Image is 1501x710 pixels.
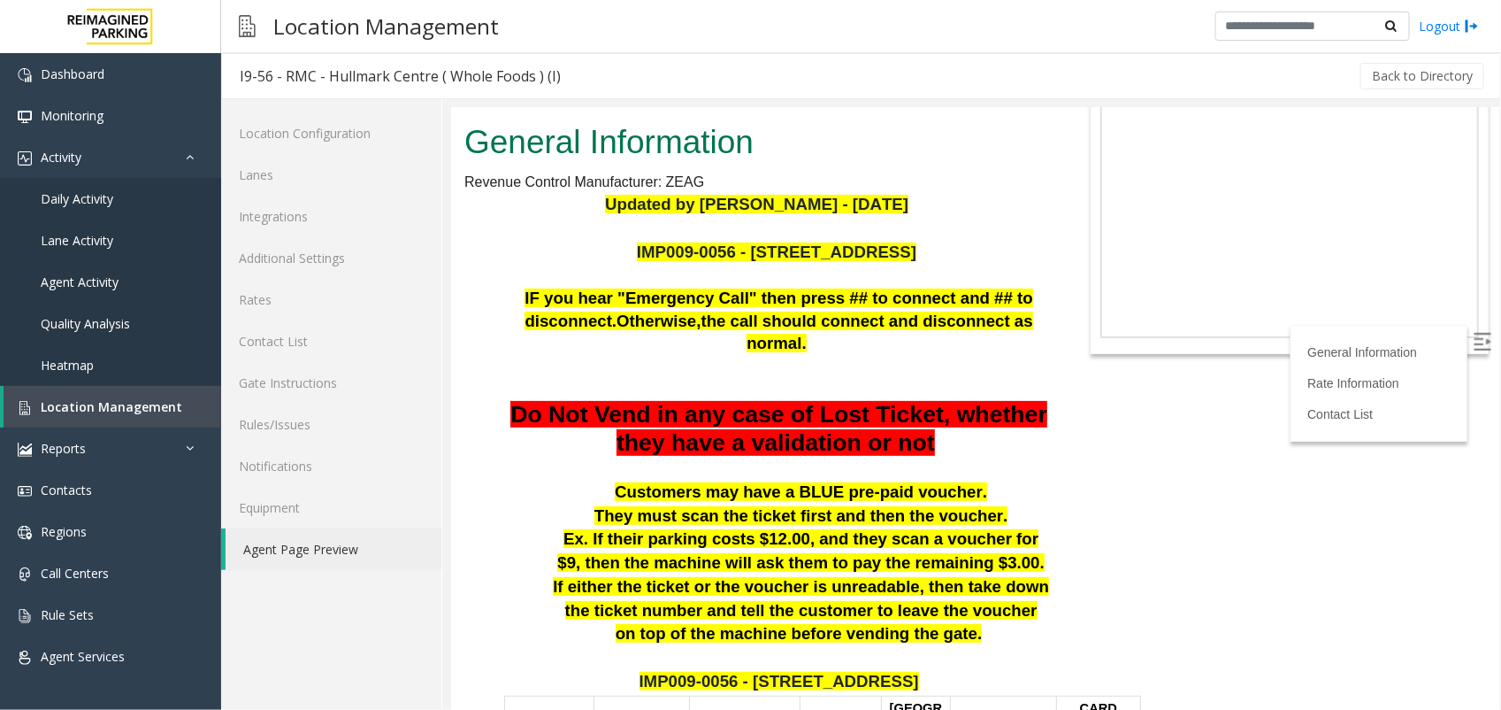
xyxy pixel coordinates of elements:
span: Do Not Vend in any case of Lost Ticket, whether they have a validation or not [59,293,596,348]
a: Integrations [221,196,441,237]
span: IMP009-0056 - [STREET_ADDRESS] [188,564,468,583]
img: 'icon' [18,68,32,82]
span: Quality Analysis [41,315,130,332]
img: 'icon' [18,609,32,623]
span: the call should connect and disconnect as normal. [250,204,582,245]
img: 'icon' [18,443,32,457]
span: Call Centers [41,565,109,582]
img: 'icon' [18,651,32,665]
a: Gate Instructions [221,362,441,404]
a: General Information [856,237,966,251]
a: Agent Page Preview [226,529,441,570]
a: Location Management [4,386,221,428]
a: Equipment [221,487,441,529]
a: Additional Settings [221,237,441,279]
img: Open/Close Sidebar Menu [1022,225,1040,243]
a: Rate Information [856,268,948,282]
img: logout [1465,17,1479,35]
a: Rates [221,279,441,320]
span: If either the ticket or the voucher is unreadable, then take down the ticket number and tell the ... [102,469,598,535]
span: IMP009-0056 - [STREET_ADDRESS] [186,135,465,153]
a: Location Configuration [221,112,441,154]
span: Contacts [41,482,92,498]
span: Updated by [PERSON_NAME] - [DATE] [154,87,457,105]
img: 'icon' [18,526,32,540]
div: I9-56 - RMC - Hullmark Centre ( Whole Foods ) (I) [240,65,561,88]
a: Logout [1419,17,1479,35]
span: IF you hear "Emergency Call" then press ## to connect and ## to disconnect. [73,181,581,222]
span: Agent Activity [41,274,119,290]
img: pageIcon [239,4,256,48]
a: Contact List [221,320,441,362]
img: 'icon' [18,401,32,415]
a: Notifications [221,445,441,487]
img: 'icon' [18,567,32,582]
a: Lanes [221,154,441,196]
span: Otherwise, [165,204,249,222]
button: Back to Directory [1360,63,1484,89]
span: Heatmap [41,357,94,374]
span: Dashboard [41,66,104,82]
span: Customers may have a BLUE pre-paid voucher. [164,374,536,393]
a: Contact List [856,299,922,313]
span: Regions [41,523,87,540]
span: [GEOGRAPHIC_DATA] [439,593,491,652]
span: They must scan the ticket first and then the voucher. [143,398,557,417]
a: Rules/Issues [221,404,441,445]
span: Daily Activity [41,190,113,207]
h3: Location Management [264,4,508,48]
span: Monitoring [41,107,103,124]
span: Ex. If their parking costs $12.00, and they scan a voucher for $9, then the machine will ask them... [106,421,594,464]
span: Revenue Control Manufacturer: ZEAG [13,66,253,81]
span: Location Management [41,398,182,415]
span: Lane Activity [41,232,113,249]
img: 'icon' [18,484,32,498]
img: 'icon' [18,151,32,166]
span: CARD INSERTION [612,593,683,630]
span: Reports [41,440,86,457]
span: Agent Services [41,648,125,665]
img: 'icon' [18,110,32,124]
span: Activity [41,149,81,166]
span: Rule Sets [41,606,94,623]
h2: General Information [13,12,598,58]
